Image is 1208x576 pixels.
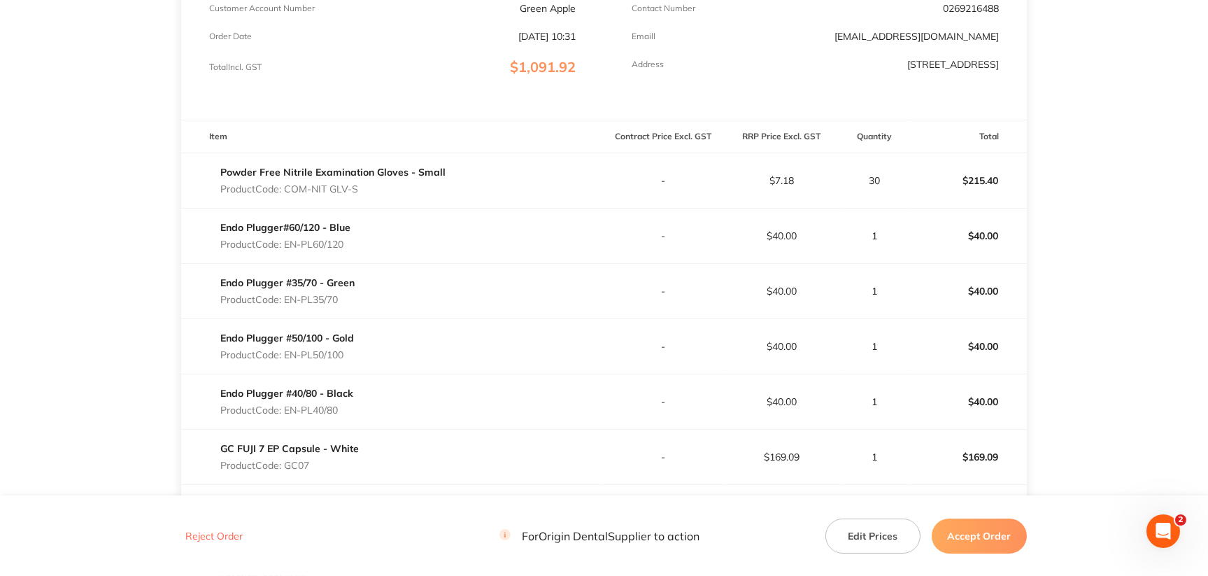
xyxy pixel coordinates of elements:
[723,286,840,297] p: $40.00
[825,518,921,553] button: Edit Prices
[632,59,664,69] p: Address
[604,396,721,407] p: -
[220,349,354,360] p: Product Code: EN-PL50/100
[909,385,1026,419] p: $40.00
[220,442,359,455] a: GC FUJI 7 EP Capsule - White
[909,330,1026,363] p: $40.00
[499,529,699,542] p: For Origin Dental Supplier to action
[841,451,908,463] p: 1
[220,166,446,178] a: Powder Free Nitrile Examination Gloves - Small
[604,120,722,153] th: Contract Price Excl. GST
[632,3,695,13] p: Contact Number
[220,460,359,471] p: Product Code: GC07
[909,164,1026,197] p: $215.40
[632,31,655,41] p: Emaill
[604,286,721,297] p: -
[518,31,576,42] p: [DATE] 10:31
[220,332,354,344] a: Endo Plugger #50/100 - Gold
[604,230,721,241] p: -
[604,175,721,186] p: -
[909,219,1026,253] p: $40.00
[841,175,908,186] p: 30
[520,3,576,14] p: Green Apple
[723,175,840,186] p: $7.18
[834,30,999,43] a: [EMAIL_ADDRESS][DOMAIN_NAME]
[909,440,1026,474] p: $169.09
[510,58,576,76] span: $1,091.92
[907,59,999,70] p: [STREET_ADDRESS]
[220,221,350,234] a: Endo Plugger#60/120 - Blue
[209,31,252,41] p: Order Date
[909,274,1026,308] p: $40.00
[841,396,908,407] p: 1
[841,230,908,241] p: 1
[181,120,604,153] th: Item
[723,120,841,153] th: RRP Price Excl. GST
[220,276,355,289] a: Endo Plugger #35/70 - Green
[220,294,355,305] p: Product Code: EN-PL35/70
[220,405,353,416] p: Product Code: EN-PL40/80
[723,396,840,407] p: $40.00
[723,451,840,463] p: $169.09
[220,183,446,195] p: Product Code: COM-NIT GLV-S
[909,120,1027,153] th: Total
[841,286,908,297] p: 1
[604,451,721,463] p: -
[932,518,1027,553] button: Accept Order
[841,341,908,352] p: 1
[220,239,350,250] p: Product Code: EN-PL60/120
[1175,514,1186,526] span: 2
[943,3,999,14] p: 0269216488
[723,230,840,241] p: $40.00
[209,62,262,72] p: Total Incl. GST
[181,530,247,542] button: Reject Order
[1146,514,1180,548] iframe: Intercom live chat
[220,387,353,400] a: Endo Plugger #40/80 - Black
[723,341,840,352] p: $40.00
[604,341,721,352] p: -
[841,120,909,153] th: Quantity
[209,3,315,13] p: Customer Account Number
